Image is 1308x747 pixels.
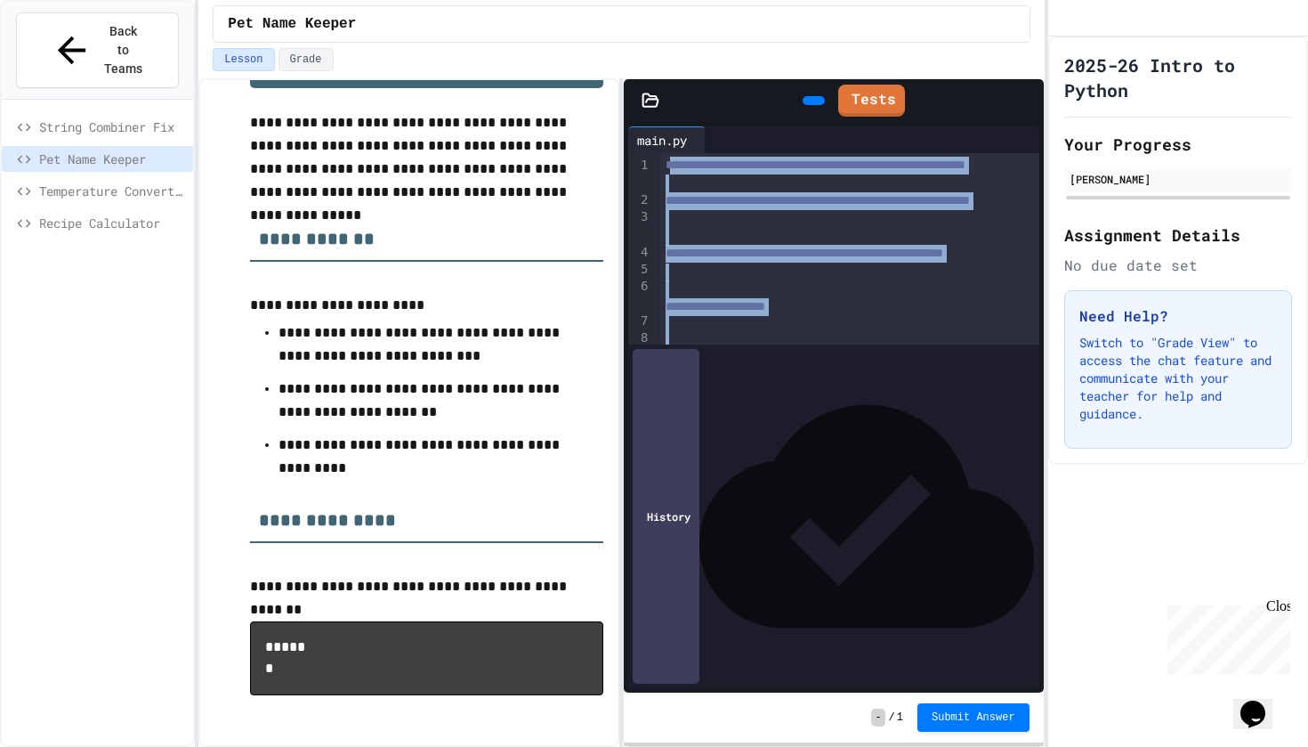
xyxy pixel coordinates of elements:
div: History [633,349,699,684]
span: Temperature Converter [39,182,186,200]
button: Submit Answer [917,703,1029,732]
span: String Combiner Fix [39,118,186,136]
div: [PERSON_NAME] [1070,171,1287,187]
div: No due date set [1064,255,1292,276]
div: 7 [628,313,650,329]
span: / [889,710,895,725]
button: Back to Teams [16,12,179,88]
iframe: chat widget [1160,598,1290,674]
p: Switch to "Grade View" to access the chat feature and communicate with your teacher for help and ... [1079,334,1277,423]
div: main.py [628,131,696,150]
h3: Need Help? [1079,305,1277,327]
a: Tests [838,85,905,117]
div: 1 [628,157,650,191]
span: Submit Answer [932,710,1015,725]
div: 4 [628,244,650,261]
div: 5 [628,261,650,278]
h1: 2025-26 Intro to Python [1064,53,1292,102]
span: Recipe Calculator [39,214,186,232]
span: - [871,709,884,727]
div: main.py [628,126,706,153]
h2: Assignment Details [1064,223,1292,248]
div: 6 [628,278,650,313]
span: Pet Name Keeper [39,150,186,168]
div: Chat with us now!Close [7,7,123,113]
h2: Your Progress [1064,132,1292,157]
span: 1 [897,710,903,725]
span: Pet Name Keeper [228,13,356,35]
button: Grade [279,48,334,71]
button: Lesson [213,48,274,71]
div: 3 [628,208,650,243]
span: Back to Teams [103,22,145,78]
iframe: chat widget [1233,676,1290,729]
div: 8 [628,329,650,346]
div: 2 [628,191,650,208]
